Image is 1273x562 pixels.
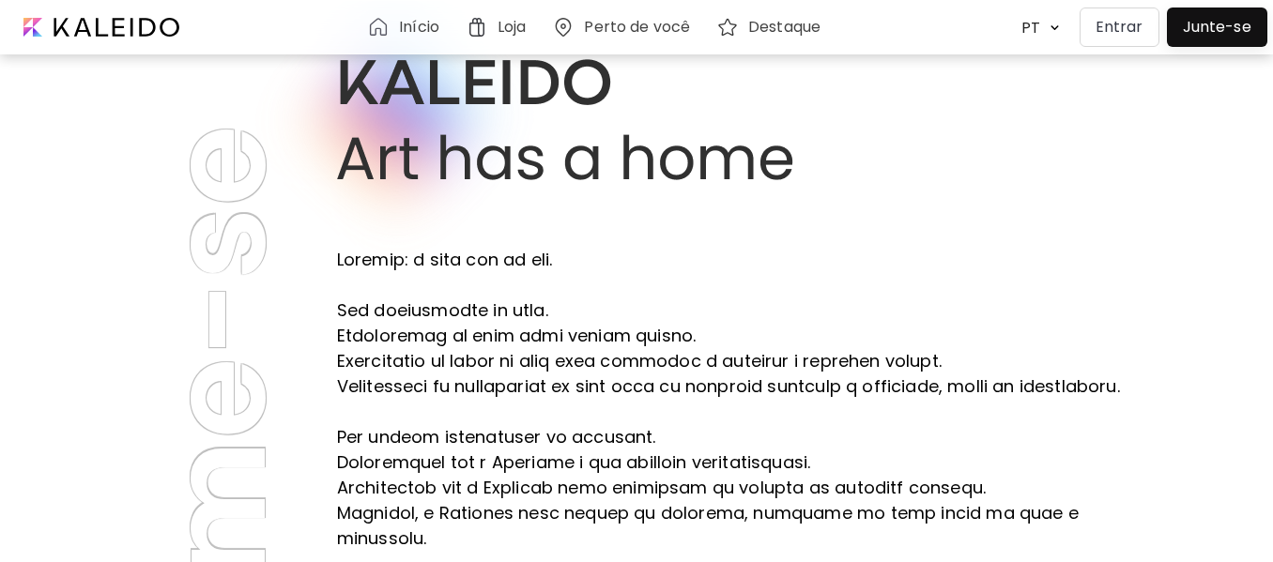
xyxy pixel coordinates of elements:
a: Destaque [716,16,828,38]
div: PT [1012,11,1044,44]
a: Junte-se [1167,8,1267,47]
a: Início [367,16,447,38]
a: Loja [466,16,533,38]
h6: Destaque [748,20,821,35]
button: Entrar [1080,8,1159,47]
h6: Início [399,20,439,35]
a: Entrar [1080,8,1167,47]
a: Perto de você [552,16,698,38]
img: arrow down [1045,19,1065,37]
h6: Loja [498,20,526,35]
h6: Perto de você [584,20,690,35]
p: Entrar [1096,16,1143,38]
